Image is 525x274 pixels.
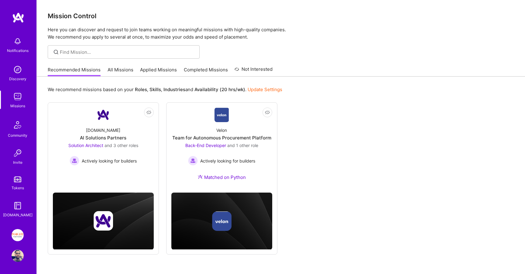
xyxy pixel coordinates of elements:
img: User Avatar [12,250,24,262]
span: and 3 other roles [105,143,138,148]
span: Back-End Developer [185,143,226,148]
p: Here you can discover and request to join teams working on meaningful missions with high-quality ... [48,26,514,41]
img: Actively looking for builders [70,156,79,166]
div: AI Solutions Partners [80,135,126,141]
div: Notifications [7,47,29,54]
img: cover [171,193,272,250]
img: teamwork [12,91,24,103]
div: [DOMAIN_NAME] [3,212,33,218]
img: Company logo [94,211,113,231]
b: Skills [149,87,161,92]
i: icon SearchGrey [53,49,60,56]
img: Ateam Purple Icon [198,174,203,179]
img: Company logo [212,211,232,231]
img: cover [53,193,154,250]
span: and 1 other role [227,143,258,148]
img: Insight Partners: Data & AI - Sourcing [12,229,24,241]
a: Insight Partners: Data & AI - Sourcing [10,229,25,241]
img: tokens [14,176,21,182]
div: Community [8,132,27,139]
img: Invite [12,147,24,159]
a: Completed Missions [184,67,228,77]
img: logo [12,12,24,23]
a: Update Settings [248,87,282,92]
a: Recommended Missions [48,67,101,77]
img: Community [10,118,25,132]
span: Actively looking for builders [200,158,255,164]
div: Tokens [12,185,24,191]
a: Not Interested [235,66,273,77]
img: guide book [12,200,24,212]
a: Applied Missions [140,67,177,77]
a: Company LogoVelonTeam for Autonomous Procurement PlatformBack-End Developer and 1 other roleActiv... [171,108,272,188]
span: Actively looking for builders [82,158,137,164]
img: bell [12,35,24,47]
a: User Avatar [10,250,25,262]
b: Industries [163,87,185,92]
p: We recommend missions based on your , , and . [48,86,282,93]
div: [DOMAIN_NAME] [86,127,120,133]
img: discovery [12,63,24,76]
img: Company Logo [96,108,111,122]
input: overall type: UNKNOWN_TYPE server type: NO_SERVER_DATA heuristic type: UNKNOWN_TYPE label: Find M... [60,49,195,55]
div: Team for Autonomous Procurement Platform [172,135,271,141]
div: Discovery [9,76,26,82]
span: Solution Architect [68,143,103,148]
h3: Mission Control [48,12,514,20]
div: Invite [13,159,22,166]
div: Velon [216,127,227,133]
a: All Missions [108,67,133,77]
img: Company Logo [214,108,229,122]
i: icon EyeClosed [146,110,151,115]
img: Actively looking for builders [188,156,198,166]
div: Missions [10,103,25,109]
b: Roles [135,87,147,92]
i: icon EyeClosed [265,110,270,115]
b: Availability (20 hrs/wk) [194,87,245,92]
a: Company Logo[DOMAIN_NAME]AI Solutions PartnersSolution Architect and 3 other rolesActively lookin... [53,108,154,176]
div: Matched on Python [198,174,246,180]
